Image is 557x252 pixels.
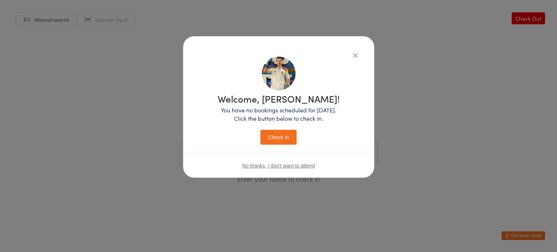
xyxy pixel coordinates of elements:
[262,57,296,90] img: image1760005258.png
[218,94,340,103] h1: Welcome, [PERSON_NAME]!
[260,130,297,145] button: Check in
[218,106,340,123] p: You have no bookings scheduled for [DATE]. Click the button below to check in.
[242,163,315,169] button: No thanks, I don't want to attend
